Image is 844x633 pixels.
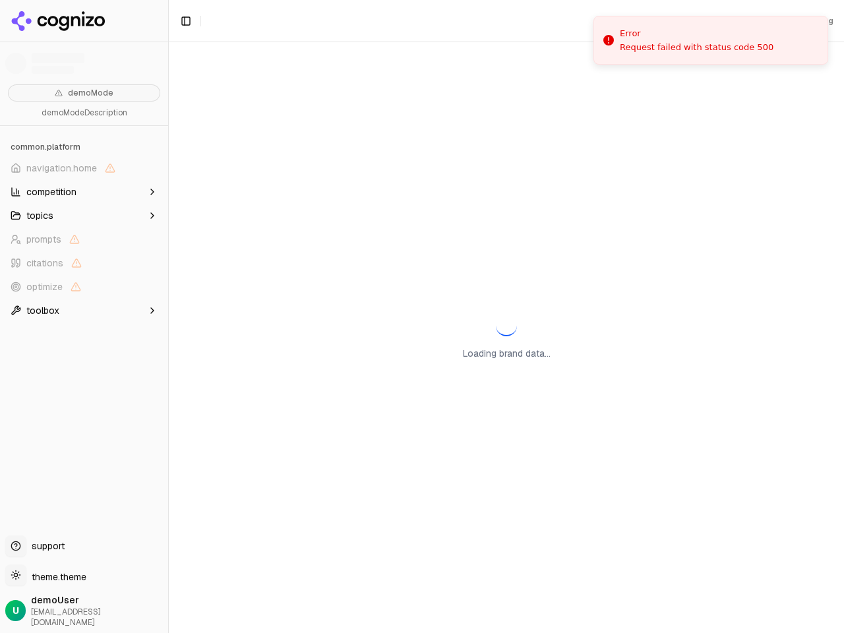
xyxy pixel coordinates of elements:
[620,42,773,53] div: Request failed with status code 500
[26,539,65,553] span: support
[68,88,113,98] span: demoMode
[26,185,76,198] span: competition
[26,256,63,270] span: citations
[26,571,86,583] span: theme.theme
[31,593,163,607] span: demoUser
[26,162,97,175] span: navigation.home
[5,205,163,226] button: topics
[31,607,163,628] span: [EMAIL_ADDRESS][DOMAIN_NAME]
[463,347,551,360] p: Loading brand data...
[26,304,59,317] span: toolbox
[5,181,163,202] button: competition
[8,107,160,120] p: demoModeDescription
[5,300,163,321] button: toolbox
[13,604,19,617] span: U
[5,136,163,158] div: common.platform
[26,209,53,222] span: topics
[26,233,61,246] span: prompts
[620,27,773,40] div: Error
[26,280,63,293] span: optimize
